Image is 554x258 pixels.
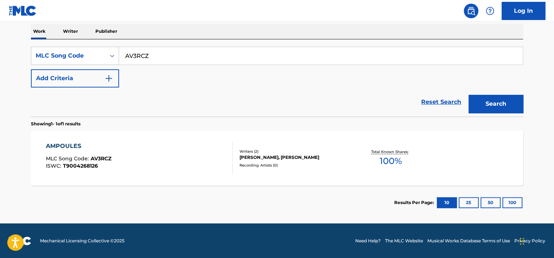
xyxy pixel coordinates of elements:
[427,238,510,244] a: Musical Works Database Terms of Use
[9,236,31,245] img: logo
[518,223,554,258] div: চ্যাট উইজেট
[240,163,349,168] div: Recording Artists ( 0 )
[418,94,465,110] a: Reset Search
[518,223,554,258] iframe: Chat Widget
[385,238,423,244] a: The MLC Website
[31,121,80,127] p: Showing 1 - 1 of 1 results
[459,197,479,208] button: 25
[31,69,119,87] button: Add Criteria
[464,4,478,18] a: Public Search
[31,24,48,39] p: Work
[91,155,111,162] span: AV3RCZ
[486,7,494,15] img: help
[467,7,475,15] img: search
[437,197,457,208] button: 10
[46,155,91,162] span: MLC Song Code :
[483,4,497,18] div: Help
[93,24,119,39] p: Publisher
[61,24,80,39] p: Writer
[480,197,500,208] button: 50
[379,155,401,168] span: 100 %
[394,199,436,206] p: Results Per Page:
[31,47,523,117] form: Search Form
[371,149,410,155] p: Total Known Shares:
[46,142,111,150] div: AMPOULES
[36,51,101,60] div: MLC Song Code
[9,5,37,16] img: MLC Logo
[502,2,545,20] a: Log In
[63,163,98,169] span: T9004268126
[502,197,522,208] button: 100
[514,238,545,244] a: Privacy Policy
[468,95,523,113] button: Search
[355,238,381,244] a: Need Help?
[520,230,524,252] div: টেনে আনুন
[240,149,349,154] div: Writers ( 2 )
[31,131,523,185] a: AMPOULESMLC Song Code:AV3RCZISWC:T9004268126Writers (2)[PERSON_NAME], [PERSON_NAME]Recording Arti...
[46,163,63,169] span: ISWC :
[240,154,349,161] div: [PERSON_NAME], [PERSON_NAME]
[40,238,124,244] span: Mechanical Licensing Collective © 2025
[104,74,113,83] img: 9d2ae6d4665cec9f34b9.svg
